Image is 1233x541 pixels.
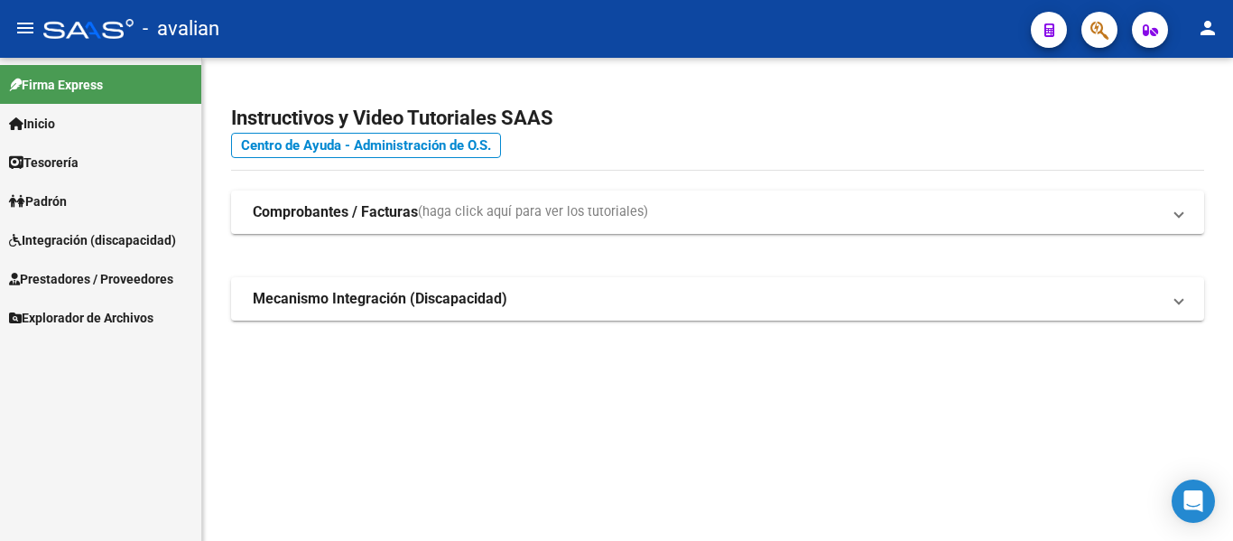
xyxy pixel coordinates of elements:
[143,9,219,49] span: - avalian
[231,133,501,158] a: Centro de Ayuda - Administración de O.S.
[253,202,418,222] strong: Comprobantes / Facturas
[14,17,36,39] mat-icon: menu
[231,101,1204,135] h2: Instructivos y Video Tutoriales SAAS
[9,230,176,250] span: Integración (discapacidad)
[9,269,173,289] span: Prestadores / Proveedores
[231,277,1204,321] mat-expansion-panel-header: Mecanismo Integración (Discapacidad)
[231,191,1204,234] mat-expansion-panel-header: Comprobantes / Facturas(haga click aquí para ver los tutoriales)
[9,114,55,134] span: Inicio
[418,202,648,222] span: (haga click aquí para ver los tutoriales)
[1172,480,1215,523] div: Open Intercom Messenger
[9,75,103,95] span: Firma Express
[9,308,153,328] span: Explorador de Archivos
[253,289,507,309] strong: Mecanismo Integración (Discapacidad)
[9,191,67,211] span: Padrón
[1197,17,1219,39] mat-icon: person
[9,153,79,173] span: Tesorería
